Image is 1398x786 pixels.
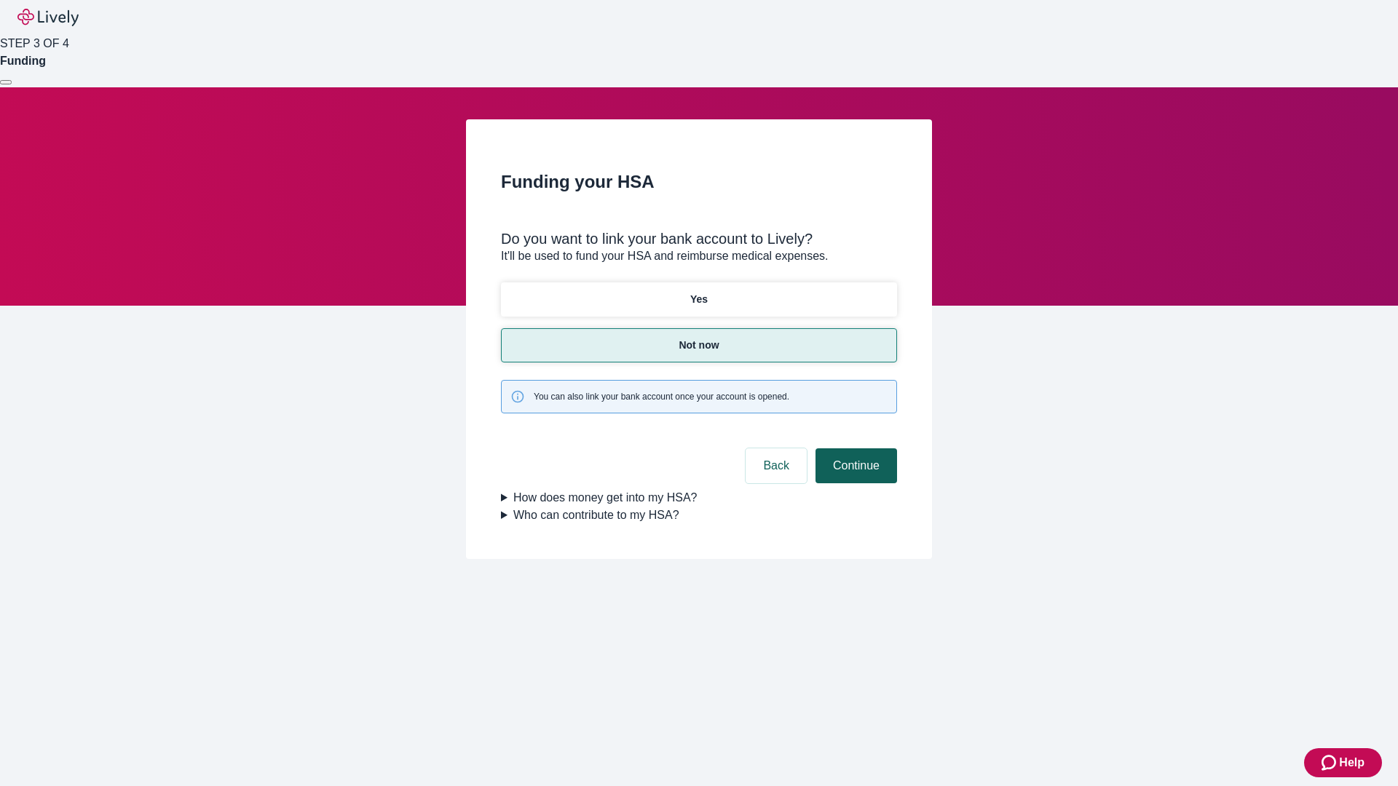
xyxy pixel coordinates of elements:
summary: Who can contribute to my HSA? [501,507,897,524]
div: Do you want to link your bank account to Lively? [501,230,897,247]
span: Help [1339,754,1365,771]
button: Yes [501,282,897,317]
button: Not now [501,328,897,362]
button: Zendesk support iconHelp [1304,748,1382,777]
button: Continue [815,448,897,483]
p: Not now [679,338,719,353]
h2: Funding your HSA [501,169,897,195]
p: It'll be used to fund your HSA and reimburse medical expenses. [501,247,897,265]
button: Back [746,448,807,483]
summary: How does money get into my HSA? [501,489,897,507]
img: Lively [17,9,79,26]
p: Yes [690,292,708,307]
svg: Zendesk support icon [1322,754,1339,771]
span: You can also link your bank account once your account is opened. [534,390,789,403]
